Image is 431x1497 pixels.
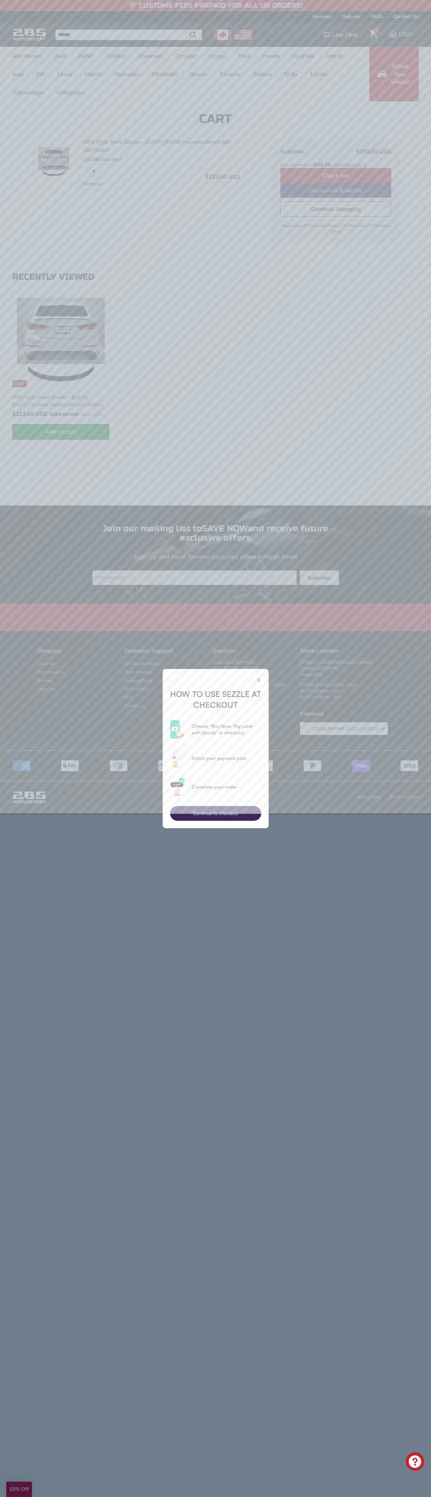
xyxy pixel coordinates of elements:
p: Select your payment plan [192,755,261,761]
p: Choose "Buy Now, Pay Later with Sezzle" at checkout [192,723,261,736]
p: Complete your order [192,783,261,790]
button: Close Sezzle modal [170,676,261,684]
inbox-online-store-chat: Shopify online store chat [404,1452,426,1472]
h2: How to use Sezzle at checkout [170,689,261,710]
button: Continue to checkout [170,806,261,821]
